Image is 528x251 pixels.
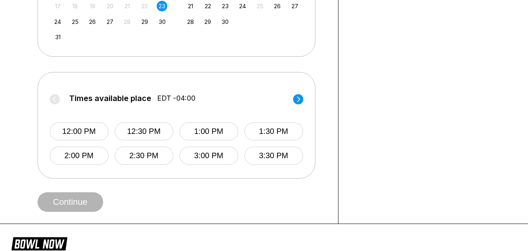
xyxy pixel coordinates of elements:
div: Choose Saturday, September 27th, 2025 [290,1,300,11]
div: Not available Tuesday, August 19th, 2025 [87,1,98,11]
div: Not available Thursday, August 21st, 2025 [122,1,132,11]
div: Not available Wednesday, August 20th, 2025 [105,1,115,11]
div: Choose Tuesday, September 23rd, 2025 [220,1,231,11]
button: 2:30 PM [115,146,174,165]
button: 1:00 PM [179,122,238,141]
div: Not available Friday, August 22nd, 2025 [140,1,150,11]
div: Choose Saturday, August 30th, 2025 [157,16,167,27]
button: 12:00 PM [50,122,109,141]
div: Choose Wednesday, September 24th, 2025 [237,1,248,11]
div: Choose Saturday, August 23rd, 2025 [157,1,167,11]
div: Choose Friday, August 29th, 2025 [140,16,150,27]
button: 2:00 PM [50,146,109,165]
div: Choose Sunday, September 21st, 2025 [185,1,196,11]
div: Choose Tuesday, August 26th, 2025 [87,16,98,27]
button: 3:30 PM [244,146,303,165]
div: Choose Sunday, August 24th, 2025 [52,16,63,27]
div: Choose Friday, September 26th, 2025 [272,1,283,11]
button: 1:30 PM [244,122,303,141]
div: Choose Tuesday, September 30th, 2025 [220,16,231,27]
button: 12:30 PM [115,122,174,141]
span: Times available place [69,94,151,103]
div: Not available Thursday, August 28th, 2025 [122,16,132,27]
div: Choose Sunday, August 31st, 2025 [52,32,63,42]
div: Choose Wednesday, August 27th, 2025 [105,16,115,27]
div: Not available Monday, August 18th, 2025 [70,1,81,11]
div: Not available Thursday, September 25th, 2025 [255,1,265,11]
div: Choose Monday, August 25th, 2025 [70,16,81,27]
div: Choose Monday, September 29th, 2025 [202,16,213,27]
button: 3:00 PM [179,146,238,165]
div: Choose Sunday, September 28th, 2025 [185,16,196,27]
span: EDT -04:00 [157,94,195,103]
div: Choose Monday, September 22nd, 2025 [202,1,213,11]
div: Not available Sunday, August 17th, 2025 [52,1,63,11]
